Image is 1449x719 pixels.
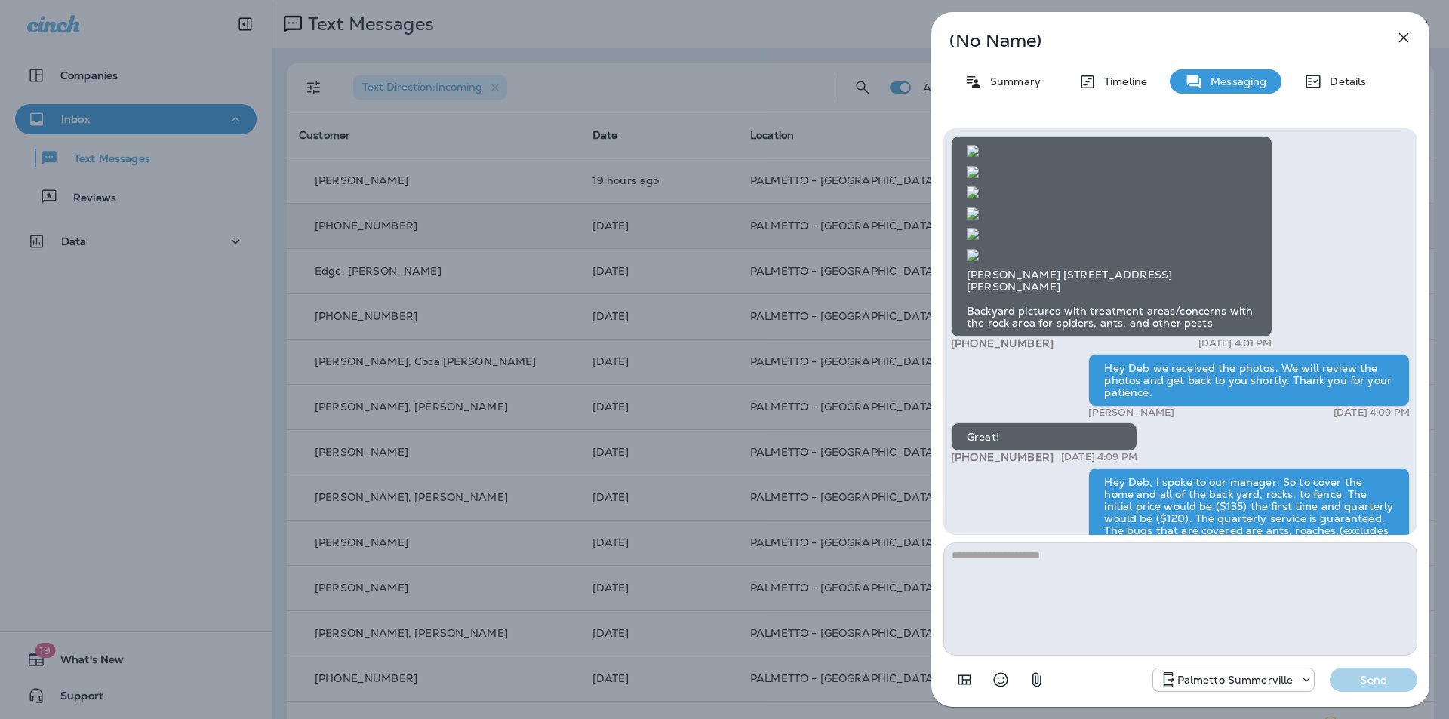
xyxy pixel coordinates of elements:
[951,450,1054,464] span: [PHONE_NUMBER]
[949,35,1361,47] p: (No Name)
[951,336,1054,350] span: [PHONE_NUMBER]
[986,665,1016,695] button: Select an emoji
[967,207,979,220] img: twilio-download
[951,136,1272,337] div: [PERSON_NAME] [STREET_ADDRESS][PERSON_NAME] Backyard pictures with treatment areas/concerns with ...
[1097,75,1147,88] p: Timeline
[951,422,1137,451] div: Great!
[1153,671,1315,689] div: +1 (843) 594-2691
[967,145,979,157] img: twilio-download
[967,186,979,198] img: twilio-download
[1198,337,1272,349] p: [DATE] 4:01 PM
[1088,468,1410,690] div: Hey Deb, I spoke to our manager. So to cover the home and all of the back yard, rocks, to fence. ...
[1088,407,1174,419] p: [PERSON_NAME]
[1334,407,1410,419] p: [DATE] 4:09 PM
[949,665,980,695] button: Add in a premade template
[967,166,979,178] img: twilio-download
[1322,75,1366,88] p: Details
[1088,354,1410,407] div: Hey Deb we received the photos. We will review the photos and get back to you shortly. Thank you ...
[1177,674,1294,686] p: Palmetto Summerville
[967,249,979,261] img: twilio-download
[967,228,979,240] img: twilio-download
[1061,451,1137,463] p: [DATE] 4:09 PM
[983,75,1041,88] p: Summary
[1203,75,1266,88] p: Messaging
